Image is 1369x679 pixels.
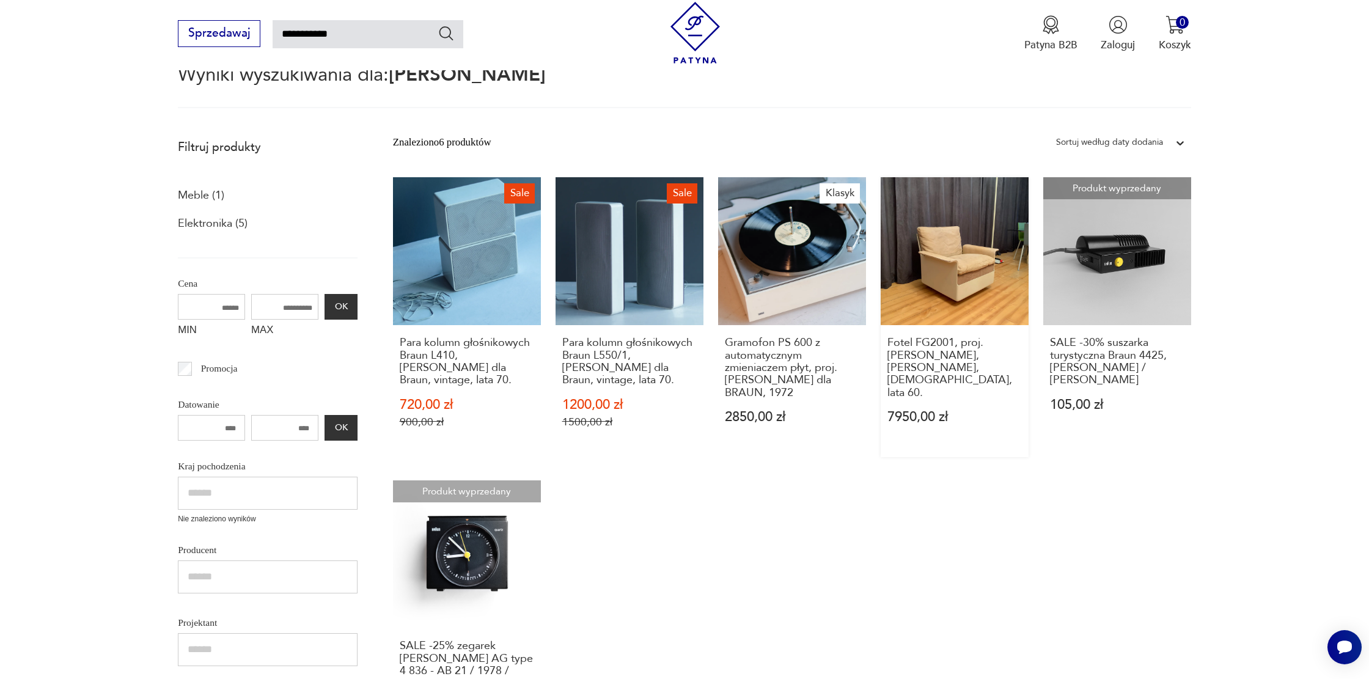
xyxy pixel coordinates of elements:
p: Cena [178,276,358,292]
img: Ikonka użytkownika [1109,15,1128,34]
a: SalePara kolumn głośnikowych Braun L410, Dieter Rams dla Braun, vintage, lata 70.Para kolumn głoś... [393,177,541,457]
p: Projektant [178,615,358,631]
a: Fotel FG2001, proj. Dieter Rams, Wolfgang Feierbach, Niemcy, lata 60.Fotel FG2001, proj. [PERSON_... [881,177,1029,457]
img: Ikona medalu [1041,15,1060,34]
p: Promocja [201,361,238,376]
a: Sprzedawaj [178,29,260,39]
p: 1200,00 zł [562,398,697,411]
a: Produkt wyprzedanySALE -30% suszarka turystyczna Braun 4425, Dieter Rams / Reinhold WeissSALE -30... [1043,177,1191,457]
iframe: Smartsupp widget button [1327,630,1362,664]
p: Nie znaleziono wyników [178,513,358,525]
p: Kraj pochodzenia [178,458,358,474]
p: 105,00 zł [1050,398,1184,411]
button: Sprzedawaj [178,20,260,47]
p: Wyniki wyszukiwania dla: [178,66,1191,108]
div: 0 [1176,16,1189,29]
p: Datowanie [178,397,358,413]
button: OK [325,415,358,441]
label: MIN [178,320,245,343]
a: SalePara kolumn głośnikowych Braun L550/1, Dieter Rams dla Braun, vintage, lata 70.Para kolumn gł... [556,177,703,457]
a: Meble (1) [178,185,224,206]
p: Patyna B2B [1024,38,1077,52]
h3: Gramofon PS 600 z automatycznym zmieniaczem płyt, proj. [PERSON_NAME] dla BRAUN, 1972 [725,337,859,399]
button: Szukaj [438,24,455,42]
p: Producent [178,542,358,558]
div: Sortuj według daty dodania [1056,134,1163,150]
img: Patyna - sklep z meblami i dekoracjami vintage [664,2,726,64]
a: Ikona medaluPatyna B2B [1024,15,1077,52]
button: Zaloguj [1101,15,1135,52]
button: Patyna B2B [1024,15,1077,52]
p: 900,00 zł [400,416,534,428]
h3: Para kolumn głośnikowych Braun L550/1, [PERSON_NAME] dla Braun, vintage, lata 70. [562,337,697,387]
p: Filtruj produkty [178,139,358,155]
div: Znaleziono 6 produktów [393,134,491,150]
span: [PERSON_NAME] [389,62,546,87]
h3: Para kolumn głośnikowych Braun L410, [PERSON_NAME] dla Braun, vintage, lata 70. [400,337,534,387]
a: Elektronika (5) [178,213,248,234]
img: Ikona koszyka [1165,15,1184,34]
label: MAX [251,320,318,343]
p: 7950,00 zł [887,411,1022,424]
button: OK [325,294,358,320]
a: KlasykGramofon PS 600 z automatycznym zmieniaczem płyt, proj. Dieter Rams dla BRAUN, 1972Gramofon... [718,177,866,457]
p: Zaloguj [1101,38,1135,52]
button: 0Koszyk [1159,15,1191,52]
p: 2850,00 zł [725,411,859,424]
p: Koszyk [1159,38,1191,52]
p: 1500,00 zł [562,416,697,428]
p: 720,00 zł [400,398,534,411]
h3: SALE -30% suszarka turystyczna Braun 4425, [PERSON_NAME] / [PERSON_NAME] [1050,337,1184,387]
h3: Fotel FG2001, proj. [PERSON_NAME], [PERSON_NAME], [DEMOGRAPHIC_DATA], lata 60. [887,337,1022,399]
